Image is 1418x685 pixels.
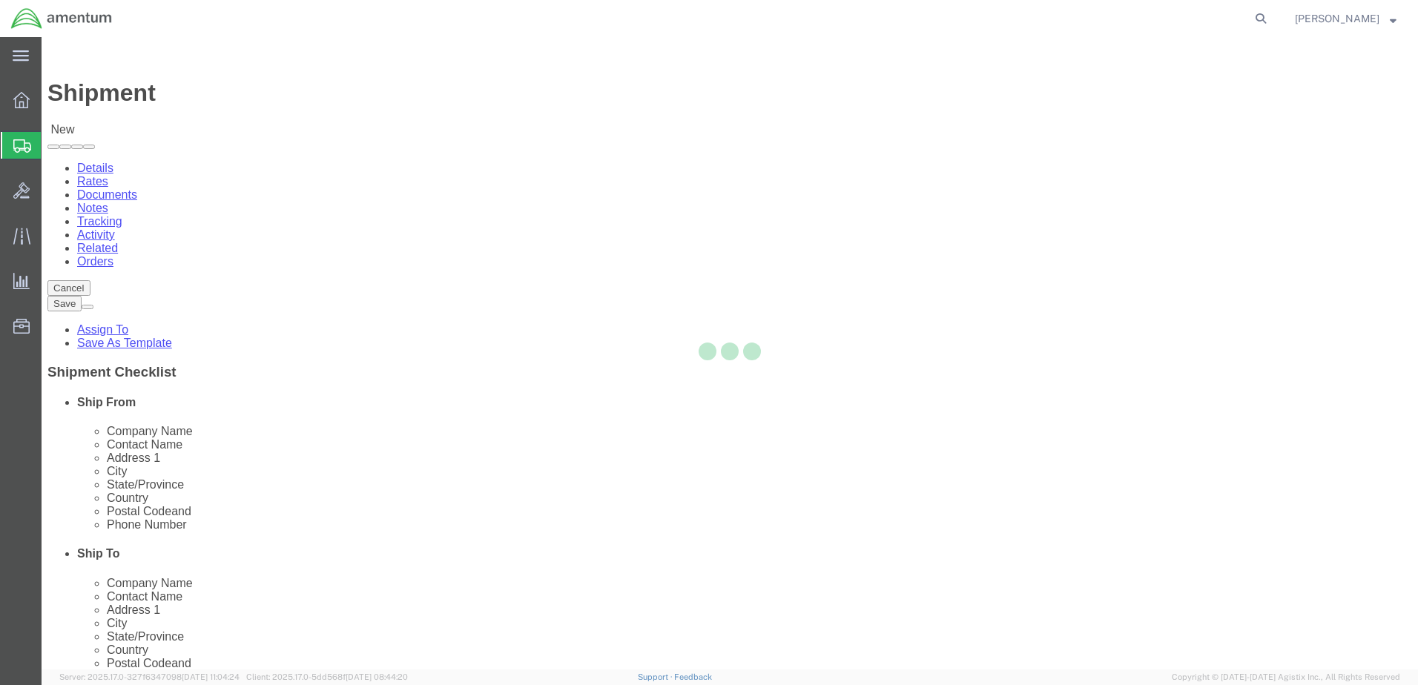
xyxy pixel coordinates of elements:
[59,672,240,681] span: Server: 2025.17.0-327f6347098
[674,672,712,681] a: Feedback
[1295,10,1379,27] span: Glady Worden
[638,672,675,681] a: Support
[10,7,113,30] img: logo
[246,672,408,681] span: Client: 2025.17.0-5dd568f
[346,672,408,681] span: [DATE] 08:44:20
[1172,671,1400,684] span: Copyright © [DATE]-[DATE] Agistix Inc., All Rights Reserved
[1294,10,1397,27] button: [PERSON_NAME]
[182,672,240,681] span: [DATE] 11:04:24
